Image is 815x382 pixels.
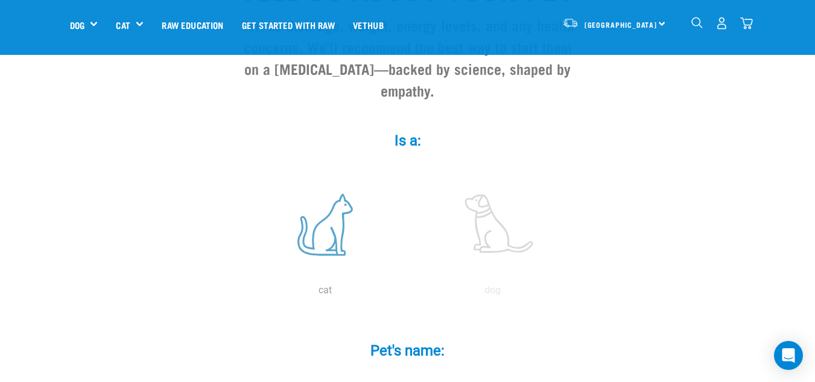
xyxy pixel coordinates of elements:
label: Pet's name: [227,340,589,361]
label: Is a: [227,130,589,151]
img: home-icon-1@2x.png [691,17,703,28]
a: Raw Education [153,1,232,49]
img: van-moving.png [562,18,579,28]
p: dog [411,283,574,298]
p: cat [244,283,407,298]
a: Get started with Raw [233,1,344,49]
img: home-icon@2x.png [740,17,753,30]
h3: Tell us their age, weight, energy levels, and any health concerns. We’ll recommend the best way t... [236,14,579,101]
a: Vethub [344,1,393,49]
img: user.png [715,17,728,30]
a: Cat [116,18,130,32]
div: Open Intercom Messenger [774,341,803,370]
span: [GEOGRAPHIC_DATA] [585,22,658,27]
a: Dog [70,18,84,32]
